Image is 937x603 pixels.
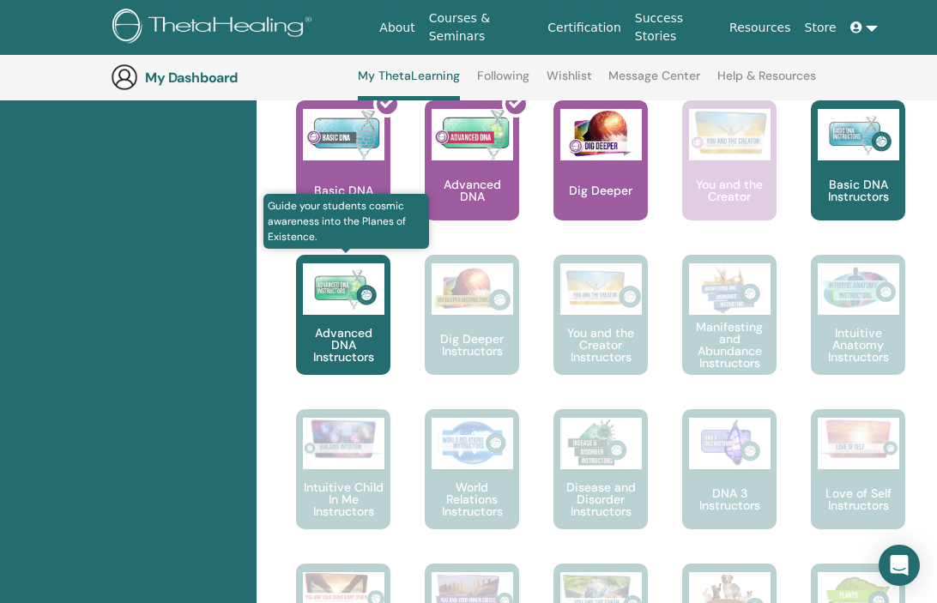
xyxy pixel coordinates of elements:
[422,3,541,52] a: Courses & Seminars
[682,100,777,255] a: You and the Creator You and the Creator
[303,263,384,315] img: Advanced DNA Instructors
[811,100,905,255] a: Basic DNA Instructors Basic DNA Instructors
[811,409,905,564] a: Love of Self Instructors Love of Self Instructors
[296,409,390,564] a: Intuitive Child In Me Instructors Intuitive Child In Me Instructors
[432,263,513,315] img: Dig Deeper Instructors
[425,481,519,517] p: World Relations Instructors
[547,69,592,96] a: Wishlist
[303,109,384,160] img: Basic DNA
[682,487,777,511] p: DNA 3 Instructors
[553,327,648,363] p: You and the Creator Instructors
[303,418,384,460] img: Intuitive Child In Me Instructors
[553,409,648,564] a: Disease and Disorder Instructors Disease and Disorder Instructors
[432,418,513,469] img: World Relations Instructors
[682,255,777,409] a: Manifesting and Abundance Instructors Manifesting and Abundance Instructors
[682,409,777,564] a: DNA 3 Instructors DNA 3 Instructors
[717,69,816,96] a: Help & Resources
[608,69,700,96] a: Message Center
[296,255,390,409] a: Guide your students cosmic awareness into the Planes of Existence. Advanced DNA Instructors Advan...
[811,255,905,409] a: Intuitive Anatomy Instructors Intuitive Anatomy Instructors
[560,418,642,469] img: Disease and Disorder Instructors
[477,69,529,96] a: Following
[818,109,899,160] img: Basic DNA Instructors
[722,12,798,44] a: Resources
[628,3,722,52] a: Success Stories
[296,481,390,517] p: Intuitive Child In Me Instructors
[818,418,899,460] img: Love of Self Instructors
[553,255,648,409] a: You and the Creator Instructors You and the Creator Instructors
[811,487,905,511] p: Love of Self Instructors
[425,100,519,255] a: Advanced DNA Advanced DNA
[560,109,642,160] img: Dig Deeper
[296,327,390,363] p: Advanced DNA Instructors
[689,109,771,156] img: You and the Creator
[562,184,639,196] p: Dig Deeper
[682,178,777,202] p: You and the Creator
[425,409,519,564] a: World Relations Instructors World Relations Instructors
[111,63,138,91] img: generic-user-icon.jpg
[425,178,519,202] p: Advanced DNA
[296,100,390,255] a: Basic DNA Basic DNA
[689,418,771,469] img: DNA 3 Instructors
[811,327,905,363] p: Intuitive Anatomy Instructors
[811,178,905,202] p: Basic DNA Instructors
[879,545,920,586] div: Open Intercom Messenger
[432,109,513,160] img: Advanced DNA
[689,263,771,315] img: Manifesting and Abundance Instructors
[112,9,317,47] img: logo.png
[818,263,899,315] img: Intuitive Anatomy Instructors
[553,481,648,517] p: Disease and Disorder Instructors
[560,263,642,315] img: You and the Creator Instructors
[145,69,317,86] h3: My Dashboard
[798,12,843,44] a: Store
[358,69,460,100] a: My ThetaLearning
[425,255,519,409] a: Dig Deeper Instructors Dig Deeper Instructors
[682,321,777,369] p: Manifesting and Abundance Instructors
[553,100,648,255] a: Dig Deeper Dig Deeper
[372,12,421,44] a: About
[541,12,627,44] a: Certification
[263,194,429,249] span: Guide your students cosmic awareness into the Planes of Existence.
[425,333,519,357] p: Dig Deeper Instructors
